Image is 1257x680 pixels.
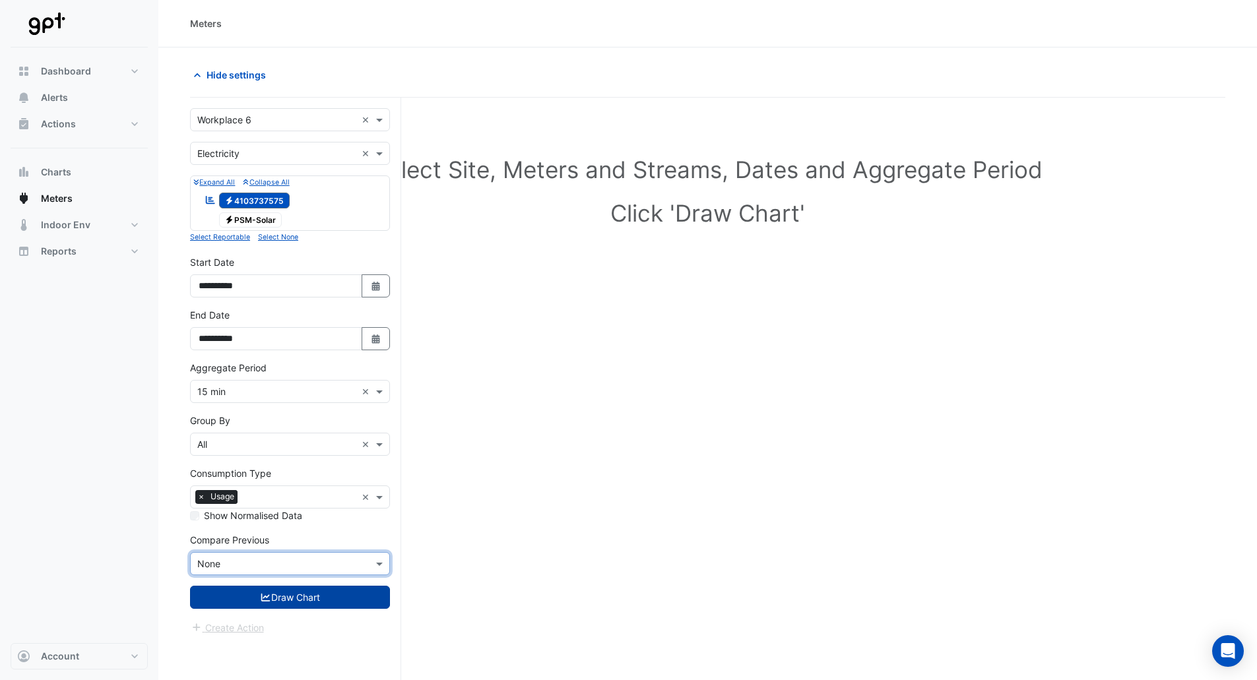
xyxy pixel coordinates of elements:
[11,643,148,669] button: Account
[204,509,302,522] label: Show Normalised Data
[41,65,91,78] span: Dashboard
[41,166,71,179] span: Charts
[17,245,30,258] app-icon: Reports
[362,490,373,504] span: Clear
[11,212,148,238] button: Indoor Env
[11,111,148,137] button: Actions
[17,91,30,104] app-icon: Alerts
[190,414,230,427] label: Group By
[190,255,234,269] label: Start Date
[190,308,230,322] label: End Date
[17,218,30,232] app-icon: Indoor Env
[190,233,250,241] small: Select Reportable
[258,233,298,241] small: Select None
[41,245,77,258] span: Reports
[219,193,290,208] span: 4103737575
[362,113,373,127] span: Clear
[211,199,1204,227] h1: Click 'Draw Chart'
[11,238,148,264] button: Reports
[41,650,79,663] span: Account
[370,333,382,344] fa-icon: Select Date
[17,192,30,205] app-icon: Meters
[195,490,207,503] span: ×
[11,84,148,111] button: Alerts
[41,117,76,131] span: Actions
[362,437,373,451] span: Clear
[190,533,269,547] label: Compare Previous
[190,466,271,480] label: Consumption Type
[41,218,90,232] span: Indoor Env
[11,185,148,212] button: Meters
[17,65,30,78] app-icon: Dashboard
[243,178,289,187] small: Collapse All
[205,194,216,205] fa-icon: Reportable
[211,156,1204,183] h1: Select Site, Meters and Streams, Dates and Aggregate Period
[224,195,234,205] fa-icon: Electricity
[41,91,68,104] span: Alerts
[258,231,298,243] button: Select None
[224,215,234,225] fa-icon: Electricity
[17,166,30,179] app-icon: Charts
[41,192,73,205] span: Meters
[16,11,75,37] img: Company Logo
[193,178,235,187] small: Expand All
[193,176,235,188] button: Expand All
[190,63,274,86] button: Hide settings
[1212,635,1244,667] div: Open Intercom Messenger
[190,621,265,632] app-escalated-ticket-create-button: Please draw the charts first
[190,231,250,243] button: Select Reportable
[190,361,267,375] label: Aggregate Period
[190,586,390,609] button: Draw Chart
[11,58,148,84] button: Dashboard
[219,212,282,228] span: PSM-Solar
[243,176,289,188] button: Collapse All
[11,159,148,185] button: Charts
[17,117,30,131] app-icon: Actions
[362,385,373,398] span: Clear
[370,280,382,292] fa-icon: Select Date
[190,16,222,30] div: Meters
[362,146,373,160] span: Clear
[207,490,238,503] span: Usage
[207,68,266,82] span: Hide settings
